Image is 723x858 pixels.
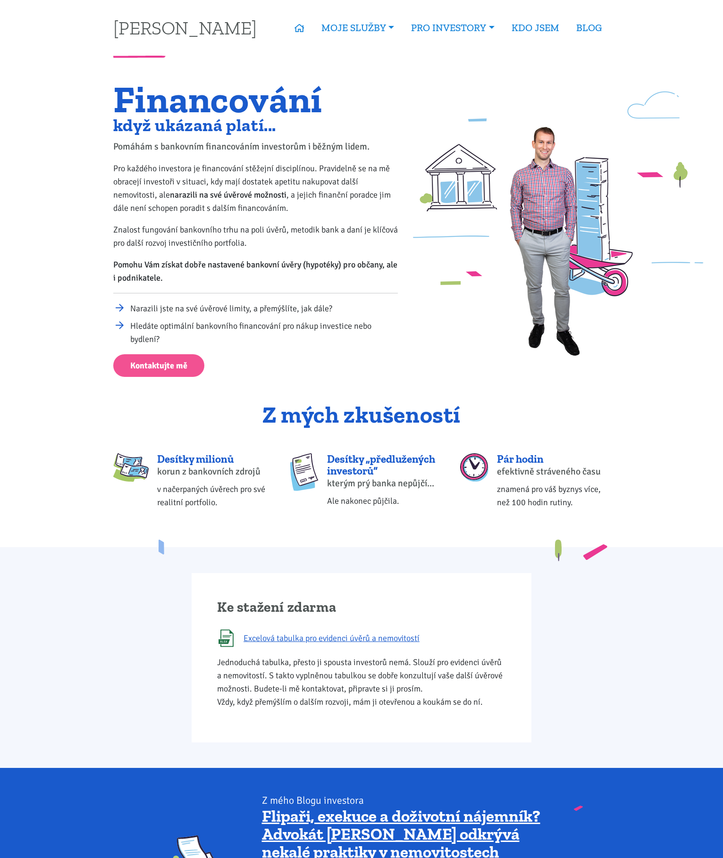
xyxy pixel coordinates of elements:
[170,190,286,200] strong: narazili na své úvěrové možnosti
[157,483,270,509] div: v načerpaných úvěrech pro své realitní portfolio.
[113,83,398,115] h1: Financování
[568,17,610,39] a: BLOG
[497,465,610,478] div: efektivně stráveného času
[217,629,506,647] a: Excelová tabulka pro evidenci úvěrů a nemovitostí
[327,477,440,490] div: kterým prý banka nepůjčí...
[113,140,398,153] p: Pomáhám s bankovním financováním investorům i běžným lidem.
[313,17,403,39] a: MOJE SLUŽBY
[327,494,440,508] div: Ale nakonec půjčila.
[217,656,506,708] p: Jednoduchá tabulka, přesto ji spousta investorů nemá. Slouží pro evidenci úvěrů a nemovitostí. S ...
[130,302,398,315] li: Narazili jste na své úvěrové limity, a přemýšlíte, jak dále?
[113,259,397,283] strong: Pomohu Vám získat dobře nastavené bankovní úvěry (hypotéky) pro občany, ale i podnikatele.
[157,453,270,465] div: Desítky milionů
[157,465,270,478] div: korun z bankovních zdrojů
[403,17,503,39] a: PRO INVESTORY
[113,402,610,428] h2: Z mých zkušeností
[217,629,235,647] img: XLSX (Excel)
[244,632,420,645] span: Excelová tabulka pro evidenci úvěrů a nemovitostí
[113,223,398,250] p: Znalost fungování bankovního trhu na poli úvěrů, metodik bank a daní je klíčová pro další rozvoj ...
[497,483,610,509] div: znamená pro váš byznys více, než 100 hodin rutiny.
[217,599,506,616] h2: Ke stažení zdarma
[497,453,610,465] div: Pár hodin
[130,319,398,346] li: Hledáte optimální bankovního financování pro nákup investice nebo bydlení?
[113,18,257,37] a: [PERSON_NAME]
[113,162,398,215] p: Pro každého investora je financování stěžejní disciplínou. Pravidelně se na mě obracejí investoři...
[262,794,546,807] div: Z mého Blogu investora
[113,117,398,133] h2: když ukázaná platí...
[113,354,204,377] a: Kontaktujte mě
[327,453,440,477] div: Desítky „předlužených investorů“
[503,17,568,39] a: KDO JSEM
